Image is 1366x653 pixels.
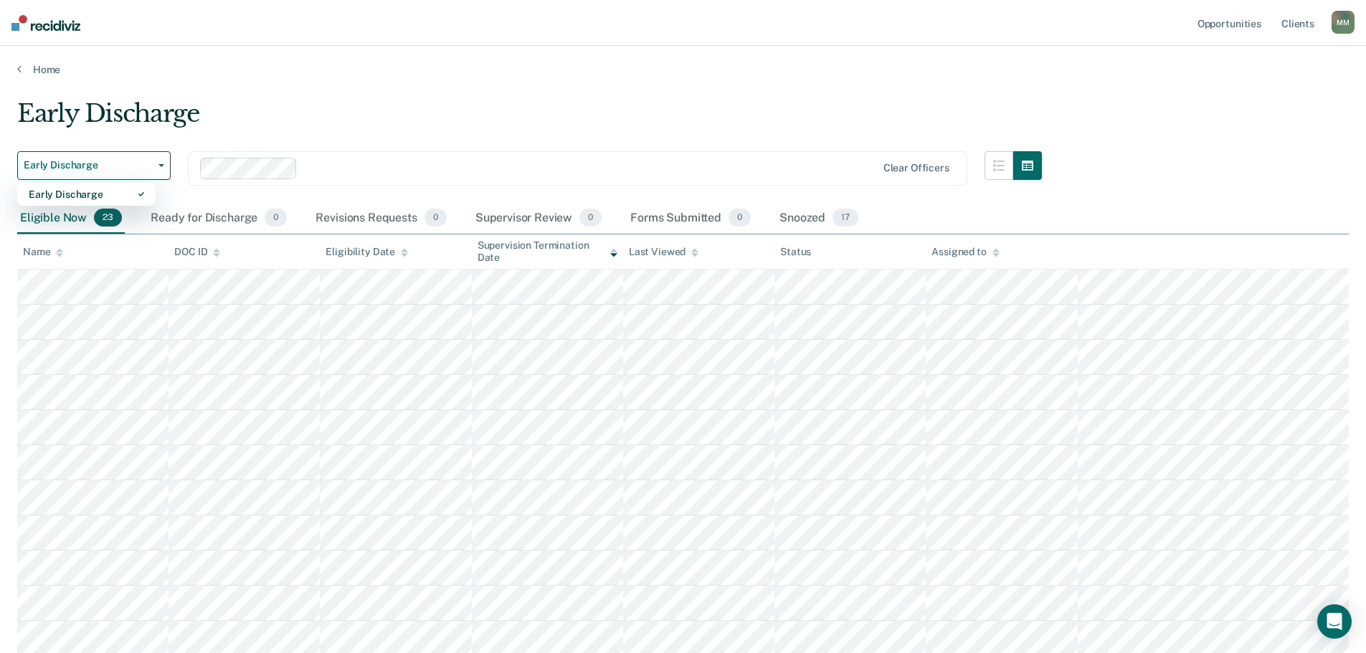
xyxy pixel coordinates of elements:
div: DOC ID [174,246,220,258]
div: Clear officers [883,162,949,174]
div: Supervision Termination Date [478,239,617,264]
span: 23 [94,209,122,227]
span: Early Discharge [24,159,153,171]
span: 0 [265,209,287,227]
div: M M [1332,11,1355,34]
div: Open Intercom Messenger [1317,604,1352,639]
div: Forms Submitted0 [627,203,754,234]
button: MM [1332,11,1355,34]
div: Early Discharge [29,183,144,206]
span: 0 [424,209,447,227]
div: Last Viewed [629,246,698,258]
div: Name [23,246,63,258]
div: Supervisor Review0 [473,203,605,234]
span: 0 [579,209,602,227]
a: Home [17,63,1349,76]
div: Early Discharge [17,99,1042,140]
div: Snoozed17 [777,203,861,234]
div: Ready for Discharge0 [148,203,290,234]
div: Eligible Now23 [17,203,125,234]
span: 17 [833,209,858,227]
div: Revisions Requests0 [313,203,449,234]
button: Early Discharge [17,151,171,180]
div: Eligibility Date [326,246,408,258]
span: 0 [729,209,751,227]
div: Status [780,246,811,258]
img: Recidiviz [11,15,80,31]
div: Assigned to [931,246,999,258]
